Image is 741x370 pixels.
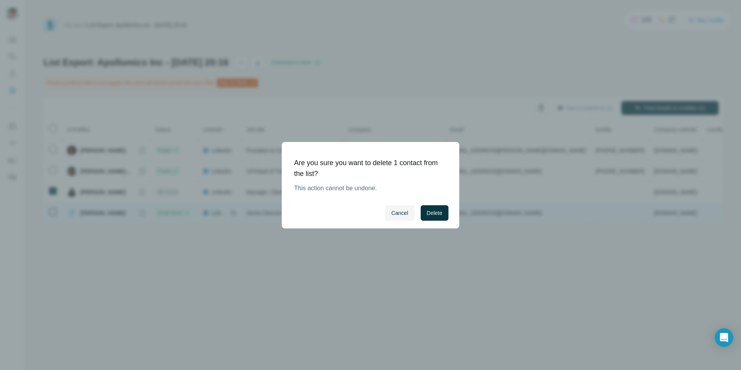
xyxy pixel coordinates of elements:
button: Delete [421,205,448,221]
div: Open Intercom Messenger [715,328,733,347]
span: Cancel [391,209,408,217]
p: This action cannot be undone. [294,184,441,193]
h1: Are you sure you want to delete 1 contact from the list? [294,157,441,179]
span: Delete [427,209,442,217]
button: Cancel [385,205,414,221]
